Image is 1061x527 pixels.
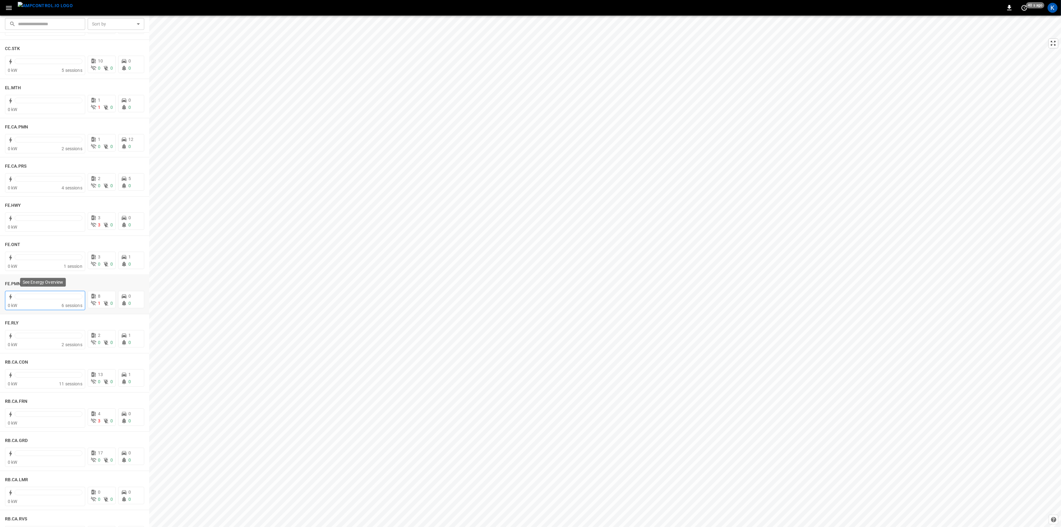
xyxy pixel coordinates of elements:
span: 1 [128,333,131,338]
span: 0 [110,497,113,502]
span: 0 [110,301,113,306]
span: 3 [98,418,100,423]
span: 0 kW [8,303,17,308]
span: 0 [128,418,131,423]
span: 0 kW [8,107,17,112]
span: 0 [98,379,100,384]
span: 0 kW [8,264,17,269]
span: 0 kW [8,185,17,190]
img: ampcontrol.io logo [18,2,73,10]
span: 1 [98,137,100,142]
span: 5 sessions [62,68,82,73]
h6: RB.CA.RVS [5,516,27,523]
span: 0 [128,497,131,502]
span: 4 [98,411,100,416]
span: 0 [110,144,113,149]
span: 3 [98,222,100,227]
span: 17 [98,450,103,455]
span: 1 [128,254,131,259]
span: 2 sessions [62,342,82,347]
h6: EL.MTH [5,85,21,91]
span: 1 [98,105,100,110]
span: 0 kW [8,499,17,504]
div: profile-icon [1048,3,1058,13]
span: 0 [128,222,131,227]
span: 0 [98,497,100,502]
span: 6 sessions [62,303,82,308]
span: 1 [128,372,131,377]
span: 0 kW [8,68,17,73]
span: 0 [128,105,131,110]
h6: RB.CA.CON [5,359,28,366]
span: 3 [98,254,100,259]
span: 0 [110,262,113,267]
span: 40 s ago [1026,2,1045,8]
span: 0 [128,294,131,299]
span: 0 [128,98,131,103]
span: 0 [128,490,131,495]
span: 0 kW [8,381,17,386]
span: 0 [110,379,113,384]
span: 0 kW [8,460,17,465]
span: 0 [128,66,131,71]
span: 0 [110,183,113,188]
span: 0 [110,222,113,227]
span: 1 [98,301,100,306]
span: 0 [128,215,131,220]
button: set refresh interval [1019,3,1029,13]
span: 0 [128,144,131,149]
span: 0 [128,183,131,188]
h6: RB.CA.FRN [5,398,27,405]
span: 4 sessions [62,185,82,190]
h6: FE.HWY [5,202,21,209]
h6: RB.CA.GRD [5,437,28,444]
span: 2 [98,176,100,181]
span: 0 [98,458,100,463]
span: 0 [128,411,131,416]
span: 0 [98,490,100,495]
h6: FE.PMN [5,281,21,287]
span: 8 [98,294,100,299]
h6: FE.CA.PRS [5,163,26,170]
span: 0 [98,183,100,188]
span: 10 [98,58,103,63]
span: 0 [128,58,131,63]
span: 0 [98,66,100,71]
span: 12 [128,137,133,142]
span: 0 kW [8,342,17,347]
span: 0 [98,144,100,149]
span: 0 [128,458,131,463]
span: 0 [98,262,100,267]
span: 2 sessions [62,146,82,151]
span: 0 [128,301,131,306]
h6: CC.STK [5,45,20,52]
span: 0 [110,66,113,71]
h6: FE.CA.PMN [5,124,28,131]
span: 0 kW [8,146,17,151]
span: 0 [128,340,131,345]
span: 1 [98,98,100,103]
span: 3 [98,215,100,220]
p: See Energy Overview [23,279,63,285]
span: 0 [128,450,131,455]
span: 0 [110,105,113,110]
span: 0 kW [8,225,17,230]
span: 0 [98,340,100,345]
span: 13 [98,372,103,377]
span: 2 [98,333,100,338]
span: 0 [128,262,131,267]
span: 5 [128,176,131,181]
span: 11 sessions [59,381,82,386]
span: 0 [110,340,113,345]
span: 0 [110,418,113,423]
span: 0 kW [8,421,17,426]
span: 1 session [64,264,82,269]
span: 0 [128,379,131,384]
h6: FE.ONT [5,241,21,248]
h6: FE.RLY [5,320,19,327]
h6: RB.CA.LMR [5,477,28,483]
span: 0 [110,458,113,463]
